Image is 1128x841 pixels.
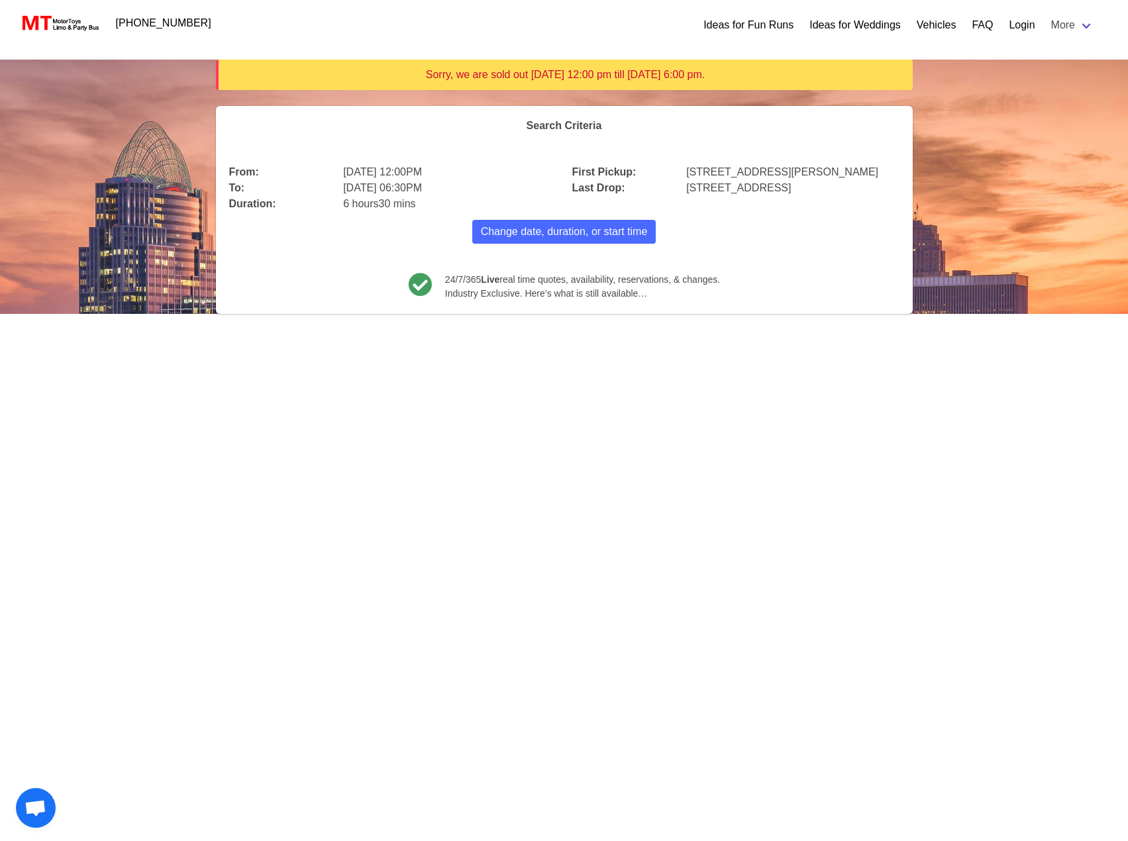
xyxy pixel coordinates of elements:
span: 30 mins [379,198,416,209]
a: Ideas for Weddings [809,17,901,33]
div: 6 hours [335,188,564,212]
b: Last Drop: [572,182,625,193]
h4: Search Criteria [229,119,899,132]
div: Sorry, we are sold out [DATE] 12:00 pm till [DATE] 6:00 pm. [227,68,905,82]
div: Open chat [16,788,56,828]
div: [STREET_ADDRESS] [678,172,907,196]
span: Industry Exclusive. Here’s what is still available… [445,287,720,301]
div: [STREET_ADDRESS][PERSON_NAME] [678,156,907,180]
span: 24/7/365 real time quotes, availability, reservations, & changes. [445,273,720,287]
b: Live [481,274,499,285]
b: From: [229,166,259,177]
b: First Pickup: [572,166,637,177]
button: Change date, duration, or start time [472,220,656,244]
b: Duration: [229,198,276,209]
a: Vehicles [917,17,956,33]
img: MotorToys Logo [19,14,100,32]
div: [DATE] 06:30PM [335,172,564,196]
span: Change date, duration, or start time [481,224,648,240]
div: [DATE] 12:00PM [335,156,564,180]
a: FAQ [972,17,993,33]
a: More [1043,12,1102,38]
b: To: [229,182,245,193]
a: Ideas for Fun Runs [703,17,794,33]
a: [PHONE_NUMBER] [108,10,219,36]
a: Login [1009,17,1035,33]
